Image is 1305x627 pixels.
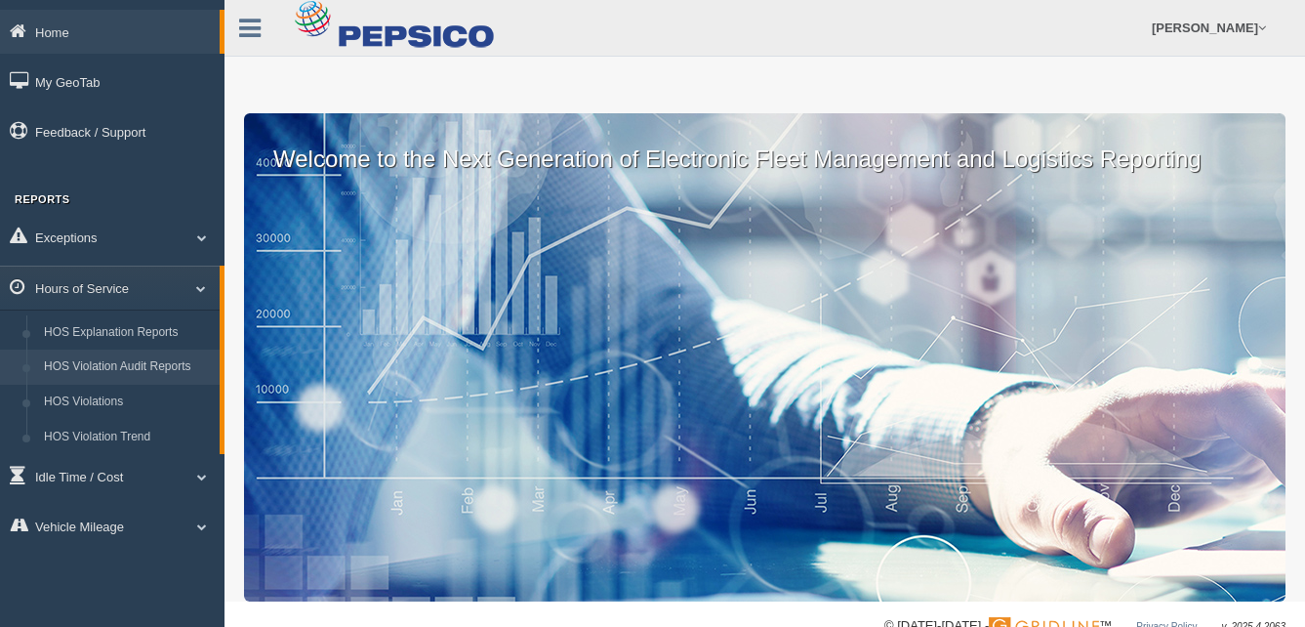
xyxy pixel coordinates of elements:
[35,385,220,420] a: HOS Violations
[35,350,220,385] a: HOS Violation Audit Reports
[35,420,220,455] a: HOS Violation Trend
[244,113,1285,176] p: Welcome to the Next Generation of Electronic Fleet Management and Logistics Reporting
[35,315,220,351] a: HOS Explanation Reports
